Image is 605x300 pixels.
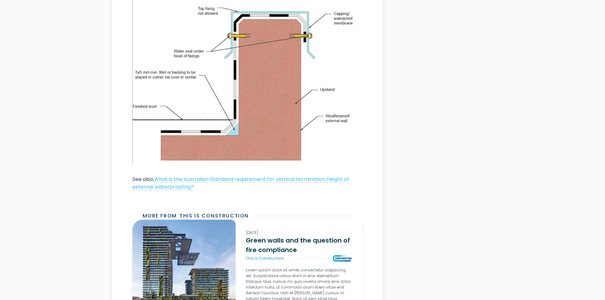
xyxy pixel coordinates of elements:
[246,236,352,255] h3: Green walls and the question of fire compliance
[246,230,352,236] div: [DATE]
[246,256,284,261] div: This Is Construction
[179,212,249,220] h2: This Is Construction
[132,176,349,190] a: What is the Australian Standard requirement for vertical termination height of external waterproo...
[132,176,362,191] p: See also,
[332,255,352,262] img: Green walls and the question of fire compliance
[143,212,177,220] h2: More from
